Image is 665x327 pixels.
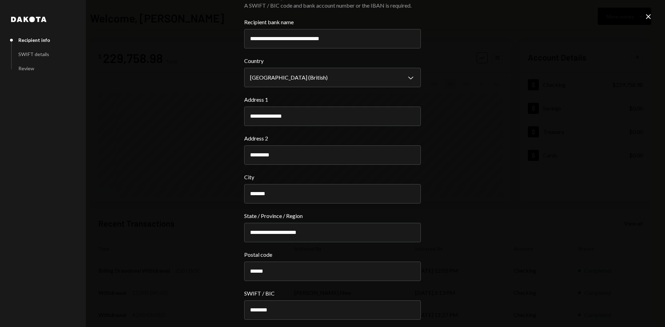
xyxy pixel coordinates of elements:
[244,212,421,220] label: State / Province / Region
[244,96,421,104] label: Address 1
[244,68,421,87] button: Country
[244,134,421,143] label: Address 2
[244,1,421,10] div: A SWIFT / BIC code and bank account number or the IBAN is required.
[18,51,49,57] div: SWIFT details
[244,173,421,181] label: City
[18,65,34,71] div: Review
[244,251,421,259] label: Postal code
[244,18,421,26] label: Recipient bank name
[18,37,50,43] div: Recipient info
[244,57,421,65] label: Country
[244,289,421,298] label: SWIFT / BIC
